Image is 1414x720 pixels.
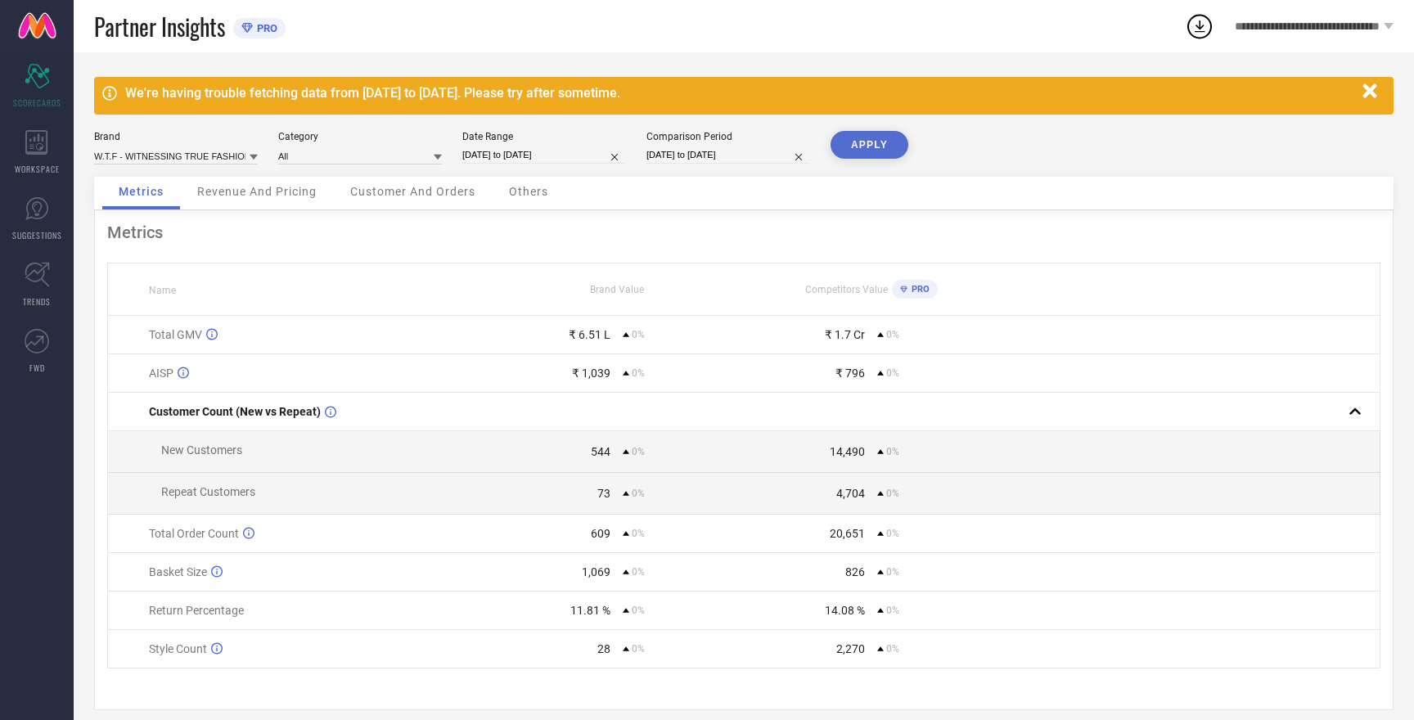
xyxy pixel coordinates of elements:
div: Metrics [107,223,1380,242]
div: 544 [591,445,610,458]
span: Others [509,185,548,198]
span: 0% [632,528,645,539]
div: 14,490 [830,445,865,458]
div: 28 [597,642,610,655]
div: ₹ 1.7 Cr [825,328,865,341]
span: 0% [886,488,899,499]
div: ₹ 1,039 [572,367,610,380]
div: We're having trouble fetching data from [DATE] to [DATE]. Please try after sometime. [125,85,1354,101]
span: 0% [632,566,645,578]
div: 2,270 [836,642,865,655]
span: PRO [907,284,930,295]
span: TRENDS [23,295,51,308]
span: Name [149,285,176,296]
span: 0% [632,367,645,379]
span: SCORECARDS [13,97,61,109]
span: Customer Count (New vs Repeat) [149,405,321,418]
span: Revenue And Pricing [197,185,317,198]
span: 0% [886,329,899,340]
input: Select date range [462,146,626,164]
span: Basket Size [149,565,207,578]
input: Select comparison period [646,146,810,164]
div: 4,704 [836,487,865,500]
div: Open download list [1185,11,1214,41]
span: Metrics [119,185,164,198]
div: 609 [591,527,610,540]
span: Style Count [149,642,207,655]
span: Total GMV [149,328,202,341]
span: 0% [632,488,645,499]
div: ₹ 796 [835,367,865,380]
span: 0% [886,605,899,616]
span: 0% [632,329,645,340]
span: 0% [632,446,645,457]
span: 0% [886,367,899,379]
span: 0% [886,566,899,578]
span: Partner Insights [94,10,225,43]
span: PRO [253,22,277,34]
div: 20,651 [830,527,865,540]
div: Category [278,131,442,142]
span: 0% [632,643,645,655]
span: FWD [29,362,45,374]
span: 0% [886,643,899,655]
span: SUGGESTIONS [12,229,62,241]
div: Brand [94,131,258,142]
button: APPLY [831,131,908,159]
span: Brand Value [590,284,644,295]
span: WORKSPACE [15,163,60,175]
span: AISP [149,367,173,380]
div: 14.08 % [825,604,865,617]
span: New Customers [161,443,242,457]
div: Date Range [462,131,626,142]
span: 0% [886,528,899,539]
span: 0% [632,605,645,616]
span: Competitors Value [805,284,888,295]
div: 826 [845,565,865,578]
span: Customer And Orders [350,185,475,198]
span: 0% [886,446,899,457]
span: Repeat Customers [161,485,255,498]
div: 73 [597,487,610,500]
span: Return Percentage [149,604,244,617]
span: Total Order Count [149,527,239,540]
div: ₹ 6.51 L [569,328,610,341]
div: Comparison Period [646,131,810,142]
div: 11.81 % [570,604,610,617]
div: 1,069 [582,565,610,578]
